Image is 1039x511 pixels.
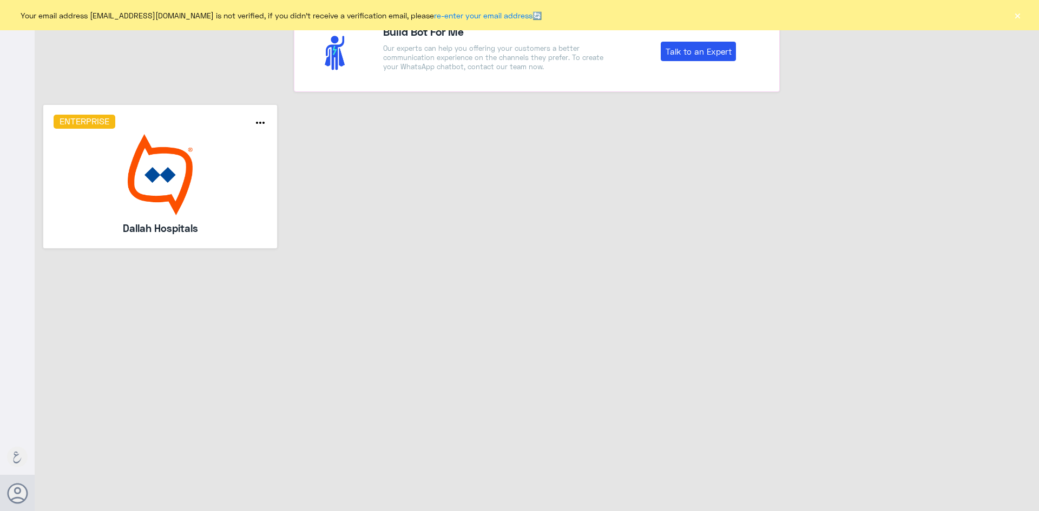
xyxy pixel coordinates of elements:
h6: Enterprise [54,115,116,129]
a: Talk to an Expert [661,42,736,61]
button: more_horiz [254,116,267,132]
button: × [1012,10,1023,21]
span: Your email address [EMAIL_ADDRESS][DOMAIN_NAME] is not verified, if you didn't receive a verifica... [21,10,542,21]
button: Avatar [7,483,28,503]
h5: Dallah Hospitals [82,221,238,236]
img: bot image [54,134,267,215]
p: Our experts can help you offering your customers a better communication experience on the channel... [383,44,609,71]
a: re-enter your email address [434,11,532,20]
i: more_horiz [254,116,267,129]
h4: Build Bot For Me [383,23,609,39]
